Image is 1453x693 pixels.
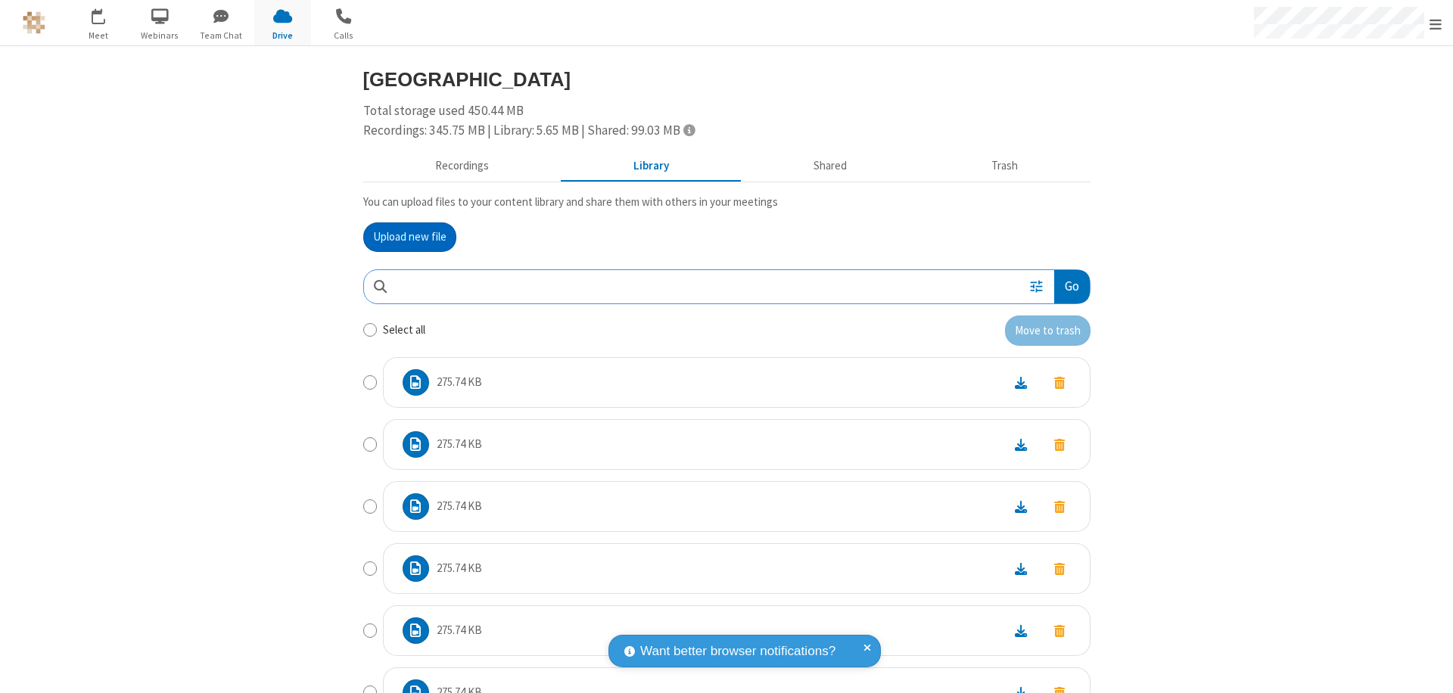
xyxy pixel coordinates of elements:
img: QA Selenium DO NOT DELETE OR CHANGE [23,11,45,34]
button: Move to trash [1005,315,1091,346]
button: Shared during meetings [742,152,919,181]
a: Download file [1001,436,1041,453]
a: Download file [1001,622,1041,639]
p: 275.74 KB [437,374,482,391]
p: 275.74 KB [437,622,482,639]
p: 275.74 KB [437,436,482,453]
button: Content library [562,152,742,181]
button: Recorded meetings [363,152,562,181]
button: Move to trash [1041,496,1078,517]
span: Webinars [132,29,188,42]
button: Go [1054,270,1089,304]
button: Trash [919,152,1091,181]
p: You can upload files to your content library and share them with others in your meetings [363,194,1091,211]
span: Want better browser notifications? [640,642,835,661]
button: Move to trash [1041,434,1078,455]
p: 275.74 KB [437,560,482,577]
button: Move to trash [1041,372,1078,393]
span: Meet [70,29,127,42]
span: Team Chat [193,29,250,42]
span: Drive [254,29,311,42]
p: 275.74 KB [437,498,482,515]
a: Download file [1001,374,1041,391]
div: 1 [102,8,112,20]
button: Upload new file [363,222,456,253]
button: Move to trash [1041,558,1078,579]
span: Totals displayed include files that have been moved to the trash. [683,123,695,136]
span: Calls [316,29,372,42]
h3: [GEOGRAPHIC_DATA] [363,69,1091,90]
div: Total storage used 450.44 MB [363,101,1091,140]
a: Download file [1001,560,1041,577]
div: Recordings: 345.75 MB | Library: 5.65 MB | Shared: 99.03 MB [363,121,1091,141]
label: Select all [383,322,425,339]
button: Move to trash [1041,620,1078,641]
a: Download file [1001,498,1041,515]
